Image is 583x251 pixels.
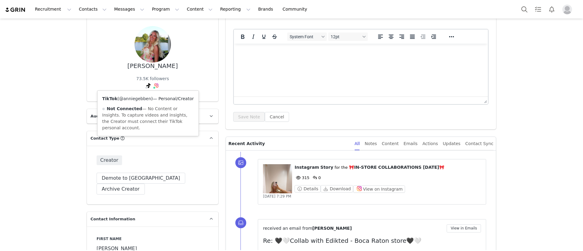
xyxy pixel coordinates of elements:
img: instagram.svg [154,83,159,88]
span: [DATE] 7:29 PM [263,194,291,198]
div: Emails [404,137,418,151]
button: Details [295,185,321,192]
div: 73.5K followers [136,76,169,82]
span: Instagram [295,165,319,170]
button: Recruitment [31,2,75,16]
div: [PERSON_NAME] [128,63,178,70]
span: ( ) [118,96,153,101]
div: Actions [422,137,438,151]
span: System Font [290,34,319,39]
button: Align left [375,32,386,41]
span: [PERSON_NAME] [312,226,352,231]
a: Brands [254,2,278,16]
button: Contacts [75,2,110,16]
button: Save Note [233,112,265,122]
a: Tasks [531,2,545,16]
a: @anniegebben [119,96,151,101]
button: Cancel [265,112,289,122]
span: — Personal/Creator [153,96,194,101]
button: Notifications [545,2,558,16]
button: Fonts [287,32,327,41]
span: 🎀IN-STORE COLLABORATIONS [DATE]🎀 [349,165,444,170]
iframe: Rich Text Area [234,44,488,97]
button: Strikethrough [269,32,280,41]
label: First Name [97,236,209,242]
span: Contact Type [90,135,119,141]
div: Contact Sync [465,137,493,151]
button: Archive Creator [97,184,145,195]
img: 07cf76b6-a4b0-4835-9f79-302707d1d43a.jpg [135,26,171,63]
button: Underline [259,32,269,41]
a: Community [279,2,314,16]
div: Content [382,137,399,151]
p: ⁨ ⁩ ⁨ ⁩ for the ⁨ ⁩ [295,164,481,171]
button: Reporting [216,2,254,16]
a: View on Instagram [353,187,405,191]
span: 315 [295,175,309,180]
span: received an email from [263,226,312,231]
button: Messages [111,2,148,16]
span: Story [320,165,333,170]
div: Notes [365,137,377,151]
div: All [355,137,360,151]
div: Press the Up and Down arrow keys to resize the editor. [482,97,488,104]
span: Creator [97,155,122,165]
button: Download [321,185,353,192]
div: Updates [443,137,460,151]
button: Profile [559,5,578,14]
span: Audience Reports [90,113,130,119]
button: Content [183,2,216,16]
button: Demote to [GEOGRAPHIC_DATA] [97,173,185,184]
strong: TikTok [102,96,118,101]
span: — No Content or Insights. To capture videos and insights, the Creator must connect their TikTok p... [102,106,188,130]
button: Bold [237,32,248,41]
span: Contact Information [90,216,135,222]
button: Italic [248,32,258,41]
button: Program [148,2,183,16]
button: Font sizes [328,32,368,41]
button: Justify [407,32,418,41]
span: 0 [311,175,321,180]
button: Decrease indent [418,32,428,41]
button: View on Instagram [353,185,405,193]
button: Align right [397,32,407,41]
button: Increase indent [428,32,439,41]
img: placeholder-profile.jpg [562,5,572,14]
strong: Not Connected [107,106,142,111]
button: Search [518,2,531,16]
button: Reveal or hide additional toolbar items [446,32,457,41]
p: Recent Activity [228,137,349,150]
p: Re: 🖤🤍Collab with Edikted - Boca Raton store🖤🤍 [263,236,481,245]
span: 12pt [331,34,360,39]
button: Align center [386,32,396,41]
button: View in Emails [447,224,481,232]
img: grin logo [5,7,26,13]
